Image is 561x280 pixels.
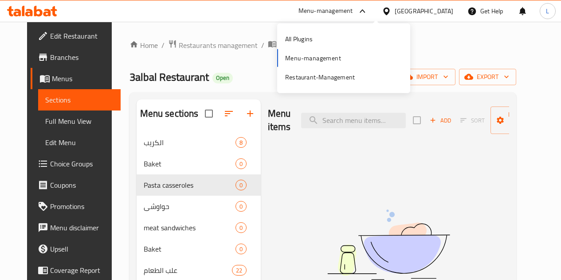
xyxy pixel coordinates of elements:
[285,72,355,82] div: Restaurant-Management
[236,181,246,189] span: 0
[137,153,261,174] div: Baket0
[31,68,121,89] a: Menus
[459,69,516,85] button: export
[218,103,239,124] span: Sort sections
[212,73,233,83] div: Open
[52,73,114,84] span: Menus
[137,174,261,196] div: Pasta casseroles0
[50,265,114,276] span: Coverage Report
[50,244,114,254] span: Upsell
[31,238,121,260] a: Upsell
[179,40,258,51] span: Restaurants management
[144,222,235,233] span: meat sandwiches
[144,244,235,254] span: Baket
[144,201,235,212] span: حواوشي
[31,25,121,47] a: Edit Restaurant
[406,71,448,83] span: import
[236,202,246,211] span: 0
[137,217,261,238] div: meat sandwiches0
[261,40,264,51] li: /
[129,40,158,51] a: Home
[45,116,114,126] span: Full Menu View
[50,31,114,41] span: Edit Restaurant
[140,107,199,120] h2: Menu sections
[31,153,121,174] a: Choice Groups
[268,107,291,134] h2: Menu items
[428,115,452,126] span: Add
[50,222,114,233] span: Menu disclaimer
[268,39,299,51] a: Menus
[490,106,550,134] button: Manage items
[137,238,261,260] div: Baket0
[168,39,258,51] a: Restaurants management
[31,196,121,217] a: Promotions
[301,113,406,128] input: search
[498,109,543,131] span: Manage items
[232,265,246,276] div: items
[50,180,114,190] span: Coupons
[38,89,121,110] a: Sections
[144,180,235,190] span: Pasta casseroles
[426,114,455,127] span: Add item
[137,132,261,153] div: الكريب8
[212,74,233,82] span: Open
[144,137,235,148] span: الكريب
[455,114,490,127] span: Sort items
[31,174,121,196] a: Coupons
[50,52,114,63] span: Branches
[129,67,209,87] span: 3albal Restaurant
[236,245,246,253] span: 0
[38,110,121,132] a: Full Menu View
[129,39,516,51] nav: breadcrumb
[38,132,121,153] a: Edit Menu
[235,244,247,254] div: items
[239,103,261,124] button: Add section
[144,158,235,169] span: Baket
[236,138,246,147] span: 8
[144,265,232,276] span: علب الطعام
[236,224,246,232] span: 0
[546,6,549,16] span: L
[395,6,453,16] div: [GEOGRAPHIC_DATA]
[31,217,121,238] a: Menu disclaimer
[161,40,165,51] li: /
[50,158,114,169] span: Choice Groups
[236,160,246,168] span: 0
[45,137,114,148] span: Edit Menu
[137,196,261,217] div: حواوشي0
[399,69,455,85] button: import
[466,71,509,83] span: export
[285,34,313,44] div: All Plugins
[31,47,121,68] a: Branches
[298,6,353,16] div: Menu-management
[426,114,455,127] button: Add
[235,158,247,169] div: items
[50,201,114,212] span: Promotions
[45,95,114,105] span: Sections
[232,266,246,275] span: 22
[235,180,247,190] div: items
